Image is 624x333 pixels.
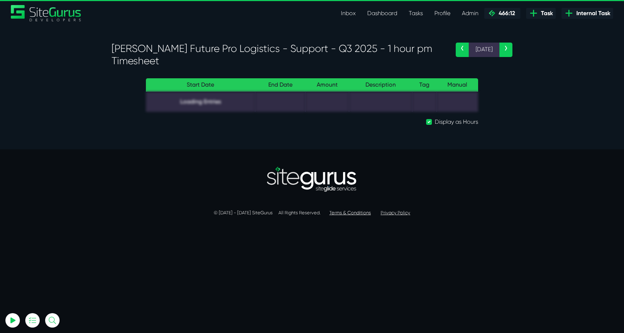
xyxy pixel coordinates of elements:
a: ‹ [456,43,469,57]
span: Task [538,9,553,18]
a: Privacy Policy [381,210,410,215]
a: › [499,43,512,57]
span: 466:12 [496,10,515,17]
a: Task [526,8,556,19]
span: Internal Task [573,9,610,18]
td: Loading Entries [146,92,255,112]
a: Internal Task [562,8,613,19]
a: Profile [429,6,456,21]
th: Description [349,78,412,92]
span: [DATE] [469,43,499,57]
th: Start Date [146,78,255,92]
a: Tasks [403,6,429,21]
th: Amount [305,78,349,92]
th: Manual [437,78,478,92]
a: 466:12 [484,8,520,19]
th: Tag [412,78,437,92]
a: Dashboard [361,6,403,21]
a: Admin [456,6,484,21]
a: SiteGurus [11,5,82,21]
p: © [DATE] - [DATE] SiteGurus All Rights Reserved. [112,209,512,216]
a: Terms & Conditions [329,210,371,215]
th: End Date [255,78,305,92]
h3: [PERSON_NAME] Future Pro Logistics - Support - Q3 2025 - 1 hour pm Timesheet [112,43,445,67]
a: Inbox [335,6,361,21]
label: Display as Hours [435,118,478,126]
img: Sitegurus Logo [11,5,82,21]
